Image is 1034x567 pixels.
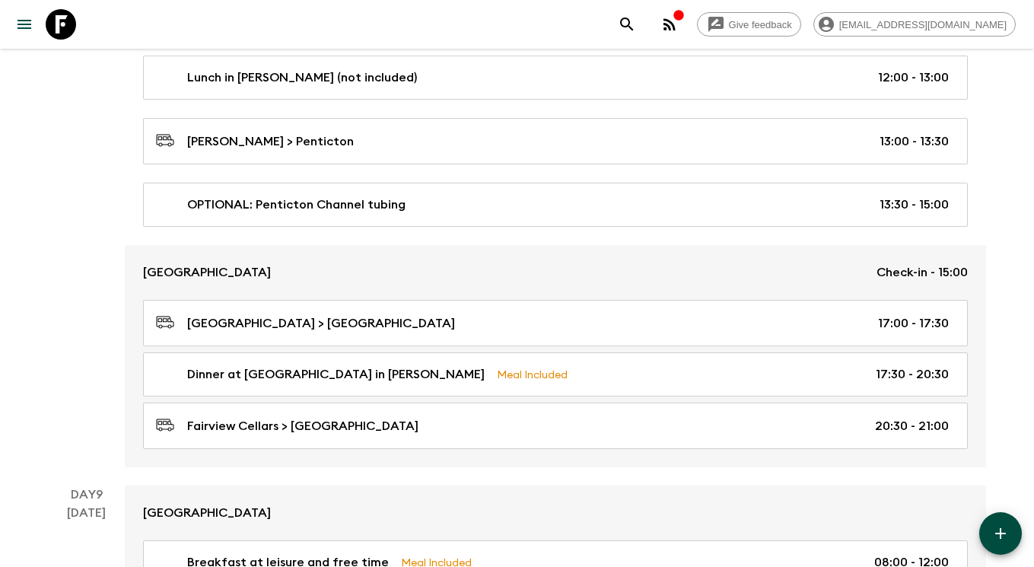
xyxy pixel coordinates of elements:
p: 20:30 - 21:00 [875,417,949,435]
p: 17:00 - 17:30 [878,314,949,333]
button: search adventures [612,9,642,40]
a: Lunch in [PERSON_NAME] (not included)12:00 - 13:00 [143,56,968,100]
a: [GEOGRAPHIC_DATA] > [GEOGRAPHIC_DATA]17:00 - 17:30 [143,300,968,346]
p: Day 9 [49,486,125,504]
a: [GEOGRAPHIC_DATA]Check-in - 15:00 [125,245,986,300]
a: [PERSON_NAME] > Penticton13:00 - 13:30 [143,118,968,164]
p: [GEOGRAPHIC_DATA] > [GEOGRAPHIC_DATA] [187,314,455,333]
div: [EMAIL_ADDRESS][DOMAIN_NAME] [813,12,1016,37]
span: [EMAIL_ADDRESS][DOMAIN_NAME] [831,19,1015,30]
a: Fairview Cellars > [GEOGRAPHIC_DATA]20:30 - 21:00 [143,403,968,449]
p: 12:00 - 13:00 [878,68,949,87]
a: OPTIONAL: Penticton Channel tubing13:30 - 15:00 [143,183,968,227]
p: Meal Included [497,366,568,383]
a: Give feedback [697,12,801,37]
button: menu [9,9,40,40]
p: [GEOGRAPHIC_DATA] [143,504,271,522]
p: Fairview Cellars > [GEOGRAPHIC_DATA] [187,417,418,435]
p: 13:30 - 15:00 [880,196,949,214]
span: Give feedback [721,19,800,30]
p: Check-in - 15:00 [877,263,968,282]
a: Dinner at [GEOGRAPHIC_DATA] in [PERSON_NAME]Meal Included17:30 - 20:30 [143,352,968,397]
p: Dinner at [GEOGRAPHIC_DATA] in [PERSON_NAME] [187,365,485,384]
p: [PERSON_NAME] > Penticton [187,132,354,151]
p: 17:30 - 20:30 [876,365,949,384]
a: [GEOGRAPHIC_DATA] [125,486,986,540]
p: [GEOGRAPHIC_DATA] [143,263,271,282]
p: OPTIONAL: Penticton Channel tubing [187,196,406,214]
p: 13:00 - 13:30 [880,132,949,151]
p: Lunch in [PERSON_NAME] (not included) [187,68,417,87]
